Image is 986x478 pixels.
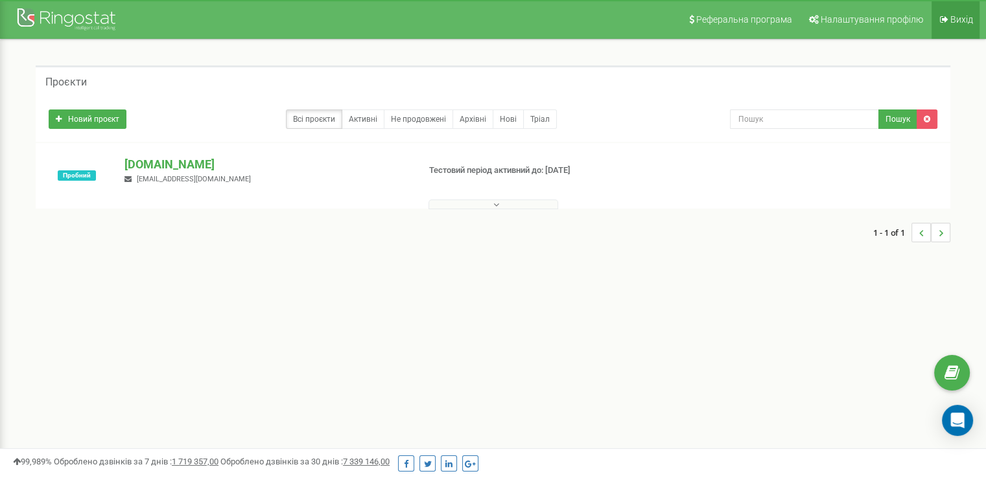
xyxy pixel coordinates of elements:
div: Open Intercom Messenger [942,405,973,436]
a: Архівні [452,109,493,129]
u: 7 339 146,00 [343,457,390,466]
span: 1 - 1 of 1 [873,223,911,242]
span: Реферальна програма [696,14,792,25]
input: Пошук [730,109,879,129]
button: Пошук [878,109,917,129]
a: Всі проєкти [286,109,342,129]
u: 1 719 357,00 [172,457,218,466]
nav: ... [873,210,950,255]
a: Новий проєкт [49,109,126,129]
span: Вихід [950,14,973,25]
a: Нові [493,109,524,129]
p: [DOMAIN_NAME] [124,156,408,173]
span: Пробний [58,170,96,181]
span: 99,989% [13,457,52,466]
span: Налаштування профілю [821,14,923,25]
h5: Проєкти [45,76,87,88]
p: Тестовий період активний до: [DATE] [429,165,637,177]
a: Тріал [523,109,557,129]
a: Не продовжені [384,109,453,129]
span: Оброблено дзвінків за 30 днів : [220,457,390,466]
span: [EMAIL_ADDRESS][DOMAIN_NAME] [137,175,251,183]
a: Активні [342,109,384,129]
span: Оброблено дзвінків за 7 днів : [54,457,218,466]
